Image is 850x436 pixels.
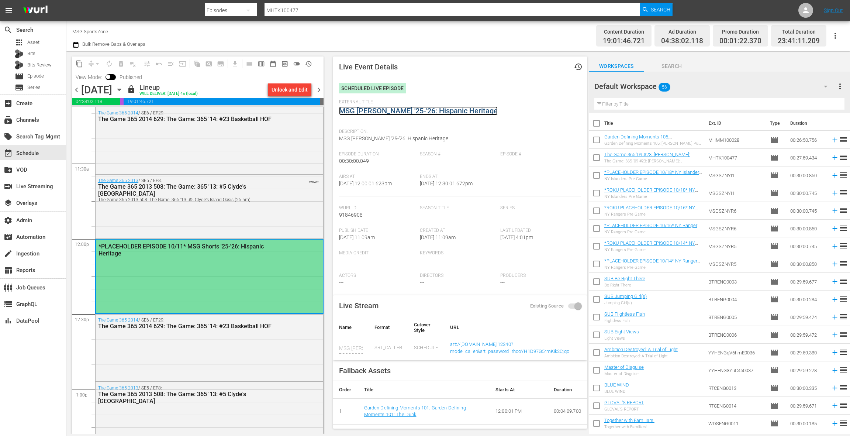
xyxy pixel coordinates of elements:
[339,205,416,211] span: Wurl Id
[4,25,13,34] span: Search
[770,401,779,410] span: Episode
[4,266,13,275] span: Reports
[15,72,24,81] span: Episode
[604,194,702,199] div: NY Islanders Pre Game
[420,279,424,285] span: ---
[787,131,828,149] td: 00:26:50.756
[705,326,767,344] td: BTRENG0006
[644,62,699,71] span: Search
[339,158,369,164] span: 00:30:00.049
[839,401,848,410] span: reorder
[4,165,13,174] span: VOD
[770,277,779,286] span: Episode
[291,58,303,70] span: 24 hours Lineup View is OFF
[604,389,629,394] div: BLUE WIND
[339,174,416,180] span: Airs At
[589,62,644,71] span: Workspaces
[640,3,673,16] button: Search
[408,316,444,339] th: Cutover Style
[4,116,13,124] span: Channels
[839,224,848,233] span: reorder
[116,74,146,80] span: Published
[364,405,466,418] a: Garden Defining Moments 101: Garden Defining Moments 101: The Dunk
[339,212,363,218] span: 91846908
[787,308,828,326] td: 00:29:59.474
[420,174,497,180] span: Ends At
[15,61,24,69] div: Bits Review
[705,149,767,166] td: MHTK100477
[281,60,288,68] span: preview_outlined
[604,293,647,299] a: SUB Jumping Girl(s)
[604,364,644,370] a: Master of Disguise
[339,181,392,186] span: [DATE] 12:00:01.623pm
[787,166,828,184] td: 00:30:00.850
[836,78,844,95] button: more_vert
[604,354,678,358] div: Ambition Destroyed: A Trial of Light
[4,199,13,207] span: Overlays
[839,295,848,303] span: reorder
[770,153,779,162] span: Episode
[139,83,198,92] div: Lineup
[705,220,767,237] td: MSGSZNYR6
[604,265,702,270] div: NY Rangers Pre Game
[153,58,165,70] span: Revert to Primary Episode
[604,169,702,181] a: *PLACEHOLDER EPISODE 10/18* NY Islanders Pre Game
[103,58,115,70] span: Loop Content
[831,331,839,339] svg: Add to Schedule
[604,141,702,146] div: Garden Defining Moments 105: [PERSON_NAME] Put Back
[139,56,153,71] span: Customize Events
[72,98,120,105] span: 04:38:02.118
[831,224,839,233] svg: Add to Schedule
[604,407,644,412] div: GLOVAL'S REPORT
[127,85,136,94] span: lock
[15,83,24,92] span: Series
[500,151,577,157] span: Episode #
[98,391,283,405] div: The Game 365 2013 508: The Game: 365 '13: #5 Clyde's [GEOGRAPHIC_DATA]
[27,50,35,57] span: Bits
[500,234,533,240] span: [DATE] 4:01pm
[189,56,203,71] span: Refresh All Search Blocks
[76,60,83,68] span: content_copy
[770,384,779,392] span: Episode
[339,301,379,310] span: Live Stream
[705,255,767,273] td: MSGSZNYR5
[604,230,702,234] div: NY Rangers Pre Game
[604,400,644,405] a: GLOVAL'S REPORT
[839,206,848,215] span: reorder
[27,39,39,46] span: Asset
[203,58,215,70] span: Create Search Block
[705,344,767,361] td: YYHENGqV6hmE0036
[177,58,189,70] span: Update Metadata from Key Asset
[839,188,848,197] span: reorder
[98,110,138,116] a: The Game 365 2014
[420,181,473,186] span: [DATE] 12:30:01.672pm
[787,361,828,379] td: 00:29:59.278
[27,61,52,69] span: Bits Review
[839,365,848,374] span: reorder
[339,106,498,115] a: MSG [PERSON_NAME] '25-'26: Hispanic Heritage
[4,316,13,325] span: DataPool
[4,149,13,158] span: Schedule
[444,316,575,339] th: URL
[705,397,767,415] td: RTCENG0014
[661,37,703,45] span: 04:38:02.118
[770,171,779,180] span: Episode
[831,189,839,197] svg: Add to Schedule
[303,58,314,70] span: View History
[661,27,703,37] div: Ad Duration
[831,207,839,215] svg: Add to Schedule
[604,205,698,216] a: *ROKU PLACEHOLDER EPISODE 10/16* NY Rangers Pre Game
[408,339,444,360] td: SCHEDULE
[272,83,308,96] div: Unlock and Edit
[604,113,704,134] th: Title
[309,177,319,183] span: VARIANT
[604,223,700,234] a: *PLACEHOLDER EPISODE 10/16* NY Rangers Pre Game
[651,3,670,16] span: Search
[787,344,828,361] td: 00:29:59.380
[500,205,577,211] span: Series
[267,58,279,70] span: Month Calendar View
[127,58,139,70] span: Clear Lineup
[778,27,820,37] div: Total Duration
[604,134,672,145] a: Garden Defining Moments 105: [PERSON_NAME] Put Back
[786,113,830,134] th: Duration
